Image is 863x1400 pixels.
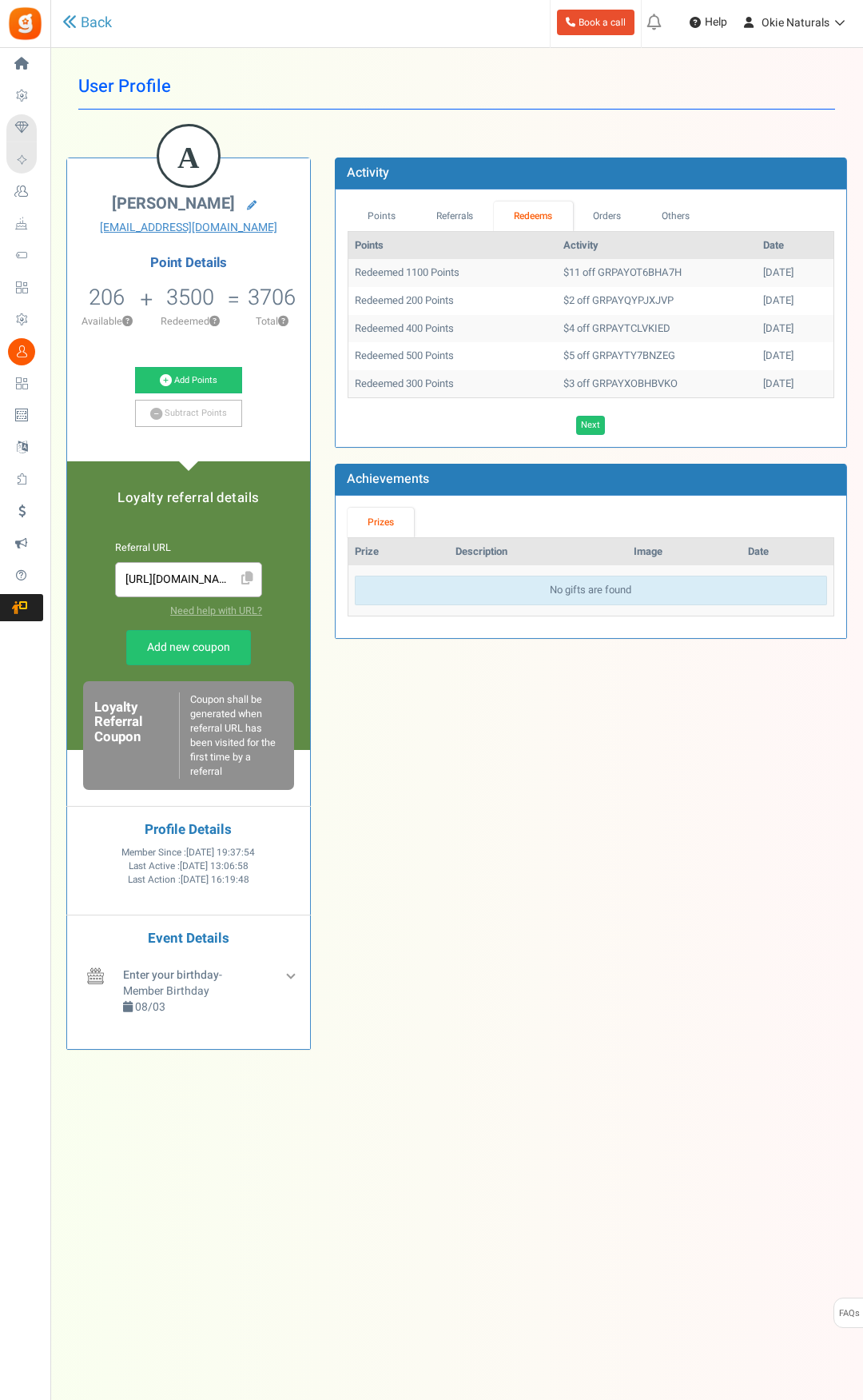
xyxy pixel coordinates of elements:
[79,823,298,838] h4: Profile Details
[7,6,43,42] img: Gratisfaction
[79,220,298,236] a: [EMAIL_ADDRESS][DOMAIN_NAME]
[757,342,833,370] td: [DATE]
[348,259,557,287] td: Redeemed 1100 Points
[348,342,557,370] td: Redeemed 500 Points
[557,315,757,343] td: $4 off GRPAYTCLVKIED
[209,317,220,327] button: ?
[121,846,255,860] span: Member Since :
[683,10,734,35] a: Help
[762,14,829,31] span: Okie Naturals
[94,700,179,771] h6: Loyalty Referral Coupon
[248,285,296,309] h5: 3706
[112,192,235,215] span: [PERSON_NAME]
[348,538,449,566] th: Prize
[181,873,249,887] span: [DATE] 16:19:48
[348,508,415,537] a: Prizes
[355,576,827,605] div: No gifts are found
[79,931,298,947] h4: Event Details
[67,256,310,270] h4: Point Details
[128,873,249,887] span: Last Action :
[83,491,294,505] h5: Loyalty referral details
[576,416,605,435] a: Next
[627,538,742,566] th: Image
[348,287,557,315] td: Redeemed 200 Points
[742,538,833,566] th: Date
[347,163,389,182] b: Activity
[573,201,642,231] a: Orders
[757,315,833,343] td: [DATE]
[241,314,301,329] p: Total
[449,538,627,566] th: Description
[180,860,249,873] span: [DATE] 13:06:58
[701,14,727,30] span: Help
[135,999,165,1015] span: 08/03
[278,317,288,327] button: ?
[135,400,242,427] a: Subtract Points
[641,201,710,231] a: Others
[135,367,242,394] a: Add Points
[348,370,557,398] td: Redeemed 300 Points
[557,232,757,260] th: Activity
[557,10,634,35] a: Book a call
[557,342,757,370] td: $5 off GRPAYTY7BNZEG
[347,469,429,489] b: Achievements
[159,126,218,189] figcaption: A
[416,201,494,231] a: Referrals
[838,1298,860,1329] span: FAQs
[348,232,557,260] th: Points
[234,565,260,593] span: Click to Copy
[78,64,835,110] h1: User Profile
[122,317,133,327] button: ?
[757,232,833,260] th: Date
[123,967,222,999] span: - Member Birthday
[494,201,573,231] a: Redeems
[75,314,138,329] p: Available
[129,860,249,873] span: Last Active :
[166,285,214,309] h5: 3500
[757,370,833,398] td: [DATE]
[757,259,833,287] td: [DATE]
[115,543,263,554] h6: Referral URL
[89,281,125,313] span: 206
[186,846,255,860] span: [DATE] 19:37:54
[123,967,219,983] b: Enter your birthday
[757,287,833,315] td: [DATE]
[126,630,251,665] a: Add new coupon
[170,604,262,618] a: Need help with URL?
[557,370,757,398] td: $3 off GRPAYXOBHBVKO
[179,692,283,779] div: Coupon shall be generated when referral URL has been visited for the first time by a referral
[557,287,757,315] td: $2 off GRPAYQYPJXJVP
[348,315,557,343] td: Redeemed 400 Points
[557,259,757,287] td: $11 off GRPAYOT6BHA7H
[154,314,225,329] p: Redeemed
[348,201,416,231] a: Points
